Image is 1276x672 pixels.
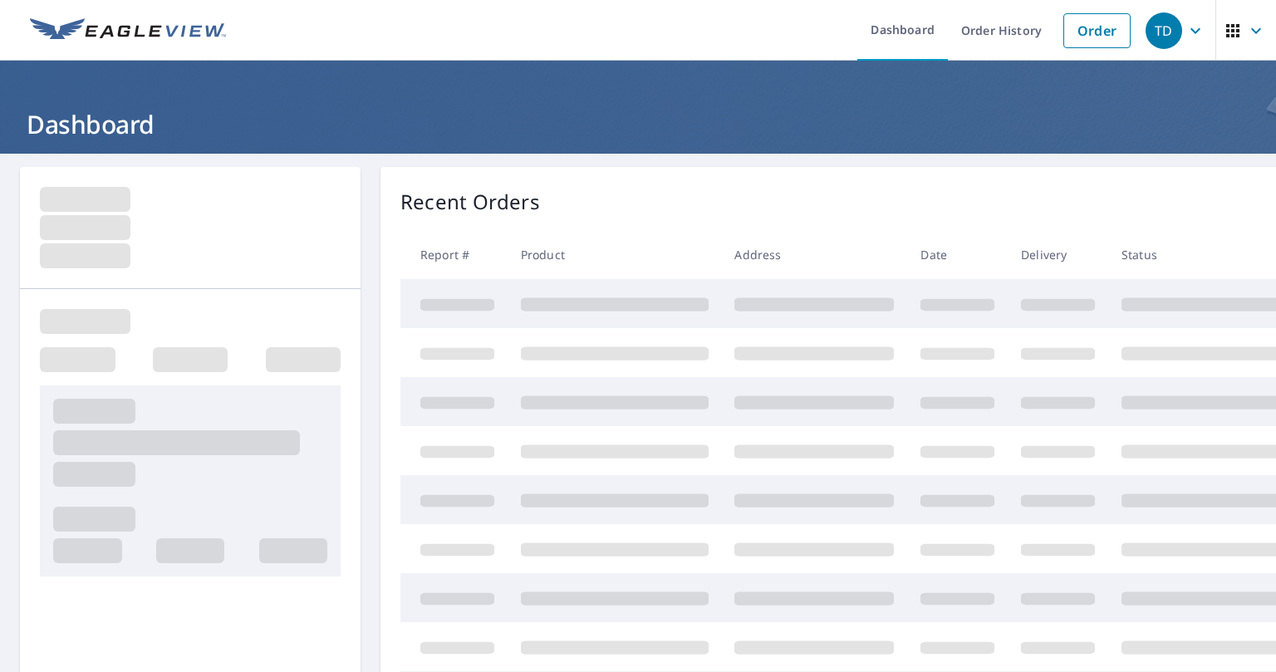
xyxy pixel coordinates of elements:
img: EV Logo [30,18,226,43]
th: Address [721,230,907,279]
h1: Dashboard [20,107,1256,141]
th: Report # [400,230,508,279]
div: TD [1146,12,1182,49]
th: Date [907,230,1008,279]
th: Product [508,230,722,279]
th: Delivery [1008,230,1108,279]
p: Recent Orders [400,187,540,217]
a: Order [1063,13,1131,48]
